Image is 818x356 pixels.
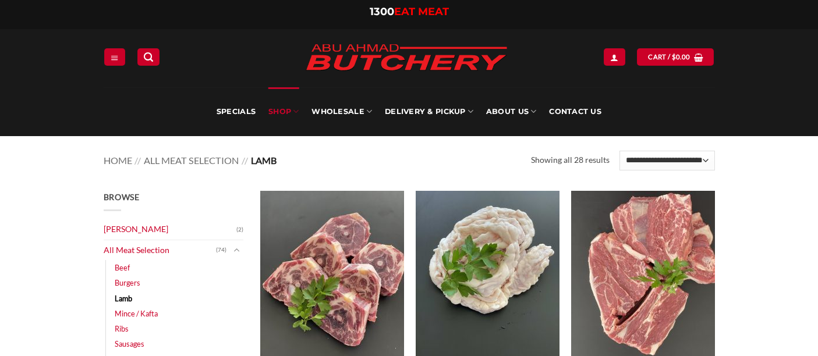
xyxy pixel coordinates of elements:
[217,87,256,136] a: Specials
[229,244,243,257] button: Toggle
[268,87,299,136] a: SHOP
[144,155,239,166] a: All Meat Selection
[242,155,248,166] span: //
[115,336,144,351] a: Sausages
[137,48,160,65] a: Search
[115,291,132,306] a: Lamb
[549,87,601,136] a: Contact Us
[104,155,132,166] a: Home
[104,192,140,202] span: Browse
[637,48,714,65] a: View cart
[115,275,140,290] a: Burgers
[486,87,536,136] a: About Us
[370,5,394,18] span: 1300
[672,52,676,62] span: $
[394,5,449,18] span: EAT MEAT
[216,241,226,259] span: (74)
[104,219,236,240] a: [PERSON_NAME]
[236,221,243,238] span: (2)
[251,155,277,166] span: Lamb
[385,87,473,136] a: Delivery & Pickup
[604,48,625,65] a: Login
[311,87,372,136] a: Wholesale
[115,306,158,321] a: Mince / Kafta
[296,36,517,80] img: Abu Ahmad Butchery
[648,52,690,62] span: Cart /
[370,5,449,18] a: 1300EAT MEAT
[672,53,690,60] bdi: 0.00
[134,155,141,166] span: //
[104,48,125,65] a: Menu
[115,321,129,336] a: Ribs
[104,240,216,261] a: All Meat Selection
[619,151,714,170] select: Shop order
[115,260,130,275] a: Beef
[531,154,610,167] p: Showing all 28 results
